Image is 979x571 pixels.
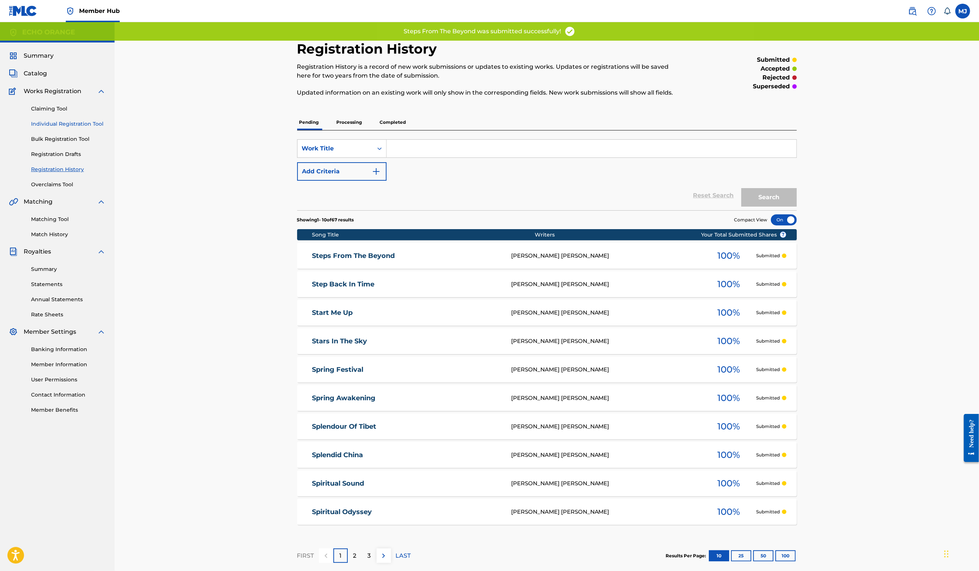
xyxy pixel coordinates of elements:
[717,363,740,376] span: 100 %
[312,231,535,239] div: Song Title
[312,280,501,289] a: Step Back In Time
[511,280,701,289] div: [PERSON_NAME] [PERSON_NAME]
[31,105,106,113] a: Claiming Tool
[31,120,106,128] a: Individual Registration Tool
[731,550,751,561] button: 25
[780,232,786,238] span: ?
[9,51,54,60] a: SummarySummary
[511,451,701,459] div: [PERSON_NAME] [PERSON_NAME]
[297,88,682,97] p: Updated information on an existing work will only show in the corresponding fields. New work subm...
[312,394,501,402] a: Spring Awakening
[763,73,790,82] p: rejected
[717,477,740,490] span: 100 %
[31,135,106,143] a: Bulk Registration Tool
[24,69,47,78] span: Catalog
[511,337,701,346] div: [PERSON_NAME] [PERSON_NAME]
[753,550,774,561] button: 50
[9,6,37,16] img: MLC Logo
[944,543,949,565] div: Glisser
[511,422,701,431] div: [PERSON_NAME] [PERSON_NAME]
[756,509,780,515] p: Submitted
[66,7,75,16] img: Top Rightsholder
[734,217,768,223] span: Compact View
[717,420,740,433] span: 100 %
[24,247,51,256] span: Royalties
[312,479,501,488] a: Spiritual Sound
[312,337,501,346] a: Stars In The Sky
[761,64,790,73] p: accepted
[334,115,364,130] p: Processing
[31,181,106,188] a: Overclaims Tool
[31,296,106,303] a: Annual Statements
[942,536,979,571] div: Widget de chat
[31,231,106,238] a: Match History
[717,249,740,262] span: 100 %
[297,139,797,210] form: Search Form
[775,550,796,561] button: 100
[379,551,388,560] img: right
[378,115,408,130] p: Completed
[31,281,106,288] a: Statements
[97,327,106,336] img: expand
[297,41,441,57] h2: Registration History
[31,215,106,223] a: Matching Tool
[97,197,106,206] img: expand
[312,309,501,317] a: Start Me Up
[717,334,740,348] span: 100 %
[372,167,381,176] img: 9d2ae6d4665cec9f34b9.svg
[31,150,106,158] a: Registration Drafts
[368,551,371,560] p: 3
[511,394,701,402] div: [PERSON_NAME] [PERSON_NAME]
[297,217,354,223] p: Showing 1 - 10 of 67 results
[666,553,708,559] p: Results Per Page:
[927,7,936,16] img: help
[297,62,682,80] p: Registration History is a record of new work submissions or updates to existing works. Updates or...
[24,327,76,336] span: Member Settings
[24,51,54,60] span: Summary
[312,508,501,516] a: Spiritual Odyssey
[31,311,106,319] a: Rate Sheets
[756,338,780,344] p: Submitted
[944,7,951,15] div: Notifications
[396,551,411,560] p: LAST
[9,51,18,60] img: Summary
[9,69,18,78] img: Catalog
[9,247,18,256] img: Royalties
[31,346,106,353] a: Banking Information
[756,423,780,430] p: Submitted
[339,551,341,560] p: 1
[9,197,18,206] img: Matching
[31,361,106,368] a: Member Information
[511,366,701,374] div: [PERSON_NAME] [PERSON_NAME]
[297,162,387,181] button: Add Criteria
[564,26,575,37] img: access
[717,306,740,319] span: 100 %
[353,551,357,560] p: 2
[31,166,106,173] a: Registration History
[312,451,501,459] a: Splendid China
[297,115,321,130] p: Pending
[717,448,740,462] span: 100 %
[701,231,786,239] span: Your Total Submitted Shares
[753,82,790,91] p: superseded
[756,281,780,288] p: Submitted
[756,252,780,259] p: Submitted
[511,479,701,488] div: [PERSON_NAME] [PERSON_NAME]
[958,408,979,469] iframe: Resource Center
[717,391,740,405] span: 100 %
[924,4,939,18] div: Help
[24,197,52,206] span: Matching
[717,278,740,291] span: 100 %
[756,309,780,316] p: Submitted
[942,536,979,571] iframe: Chat Widget
[404,27,561,36] p: Steps From The Beyond was submitted successfully!
[905,4,920,18] a: Public Search
[757,55,790,64] p: submitted
[955,4,970,18] div: User Menu
[717,505,740,519] span: 100 %
[97,247,106,256] img: expand
[79,7,120,15] span: Member Hub
[709,550,729,561] button: 10
[9,327,18,336] img: Member Settings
